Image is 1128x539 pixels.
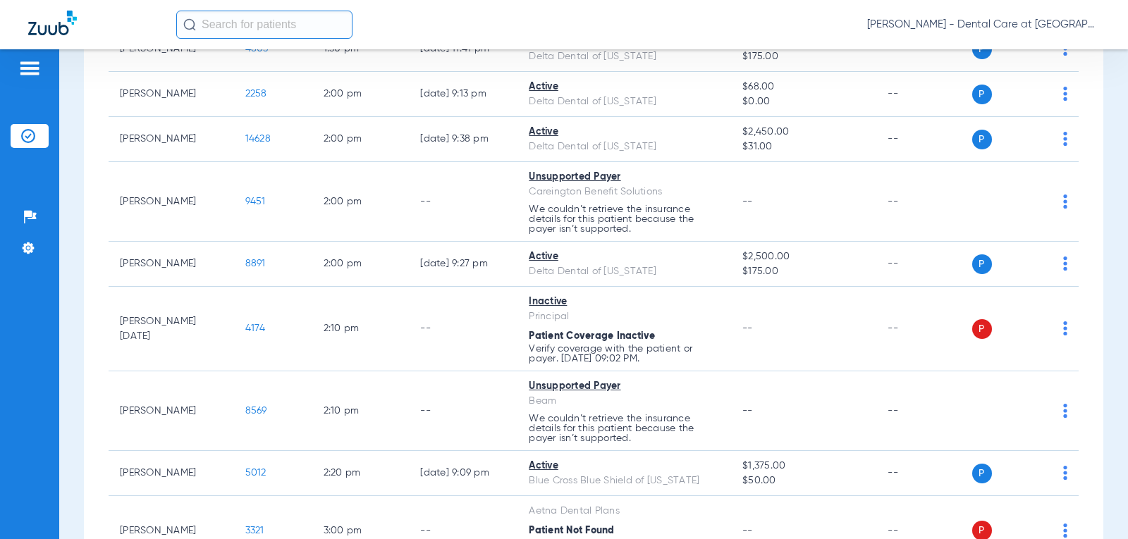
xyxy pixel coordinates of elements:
td: -- [409,287,517,371]
span: 8569 [245,406,267,416]
td: [PERSON_NAME] [109,72,234,117]
div: Active [529,125,720,140]
td: [DATE] 9:13 PM [409,72,517,117]
td: [DATE] 11:41 PM [409,27,517,72]
span: 9451 [245,197,266,206]
span: 3321 [245,526,264,535]
td: [PERSON_NAME][DATE] [109,287,234,371]
td: [DATE] 9:38 PM [409,117,517,162]
span: Patient Not Found [529,526,614,535]
span: Patient Coverage Inactive [529,331,655,341]
span: P [972,319,992,339]
span: -- [742,406,753,416]
td: 2:00 PM [312,242,410,287]
span: [PERSON_NAME] - Dental Care at [GEOGRAPHIC_DATA] [867,18,1100,32]
span: P [972,254,992,274]
td: [PERSON_NAME] [109,451,234,496]
span: $175.00 [742,49,865,64]
span: 8891 [245,259,266,268]
img: group-dot-blue.svg [1063,466,1067,480]
td: -- [876,451,971,496]
td: [PERSON_NAME] [109,117,234,162]
td: [PERSON_NAME] [109,162,234,242]
div: Delta Dental of [US_STATE] [529,140,720,154]
td: [DATE] 9:27 PM [409,242,517,287]
td: -- [876,242,971,287]
div: Delta Dental of [US_STATE] [529,94,720,109]
div: Inactive [529,295,720,309]
td: -- [409,162,517,242]
td: [DATE] 9:09 PM [409,451,517,496]
img: Zuub Logo [28,11,77,35]
td: -- [409,371,517,451]
span: -- [742,197,753,206]
p: Verify coverage with the patient or payer. [DATE] 09:02 PM. [529,344,720,364]
img: hamburger-icon [18,60,41,77]
td: 2:00 PM [312,162,410,242]
td: 2:20 PM [312,451,410,496]
div: Active [529,249,720,264]
img: group-dot-blue.svg [1063,321,1067,335]
span: -- [742,323,753,333]
span: -- [742,526,753,535]
td: -- [876,162,971,242]
div: Principal [529,309,720,324]
img: group-dot-blue.svg [1063,256,1067,271]
div: Blue Cross Blue Shield of [US_STATE] [529,473,720,488]
td: 2:10 PM [312,287,410,371]
div: Unsupported Payer [529,170,720,185]
span: $1,375.00 [742,459,865,473]
span: $2,450.00 [742,125,865,140]
td: 2:10 PM [312,371,410,451]
img: group-dot-blue.svg [1063,194,1067,209]
span: $175.00 [742,264,865,279]
span: $50.00 [742,473,865,488]
p: We couldn’t retrieve the insurance details for this patient because the payer isn’t supported. [529,414,720,443]
p: We couldn’t retrieve the insurance details for this patient because the payer isn’t supported. [529,204,720,234]
img: group-dot-blue.svg [1063,87,1067,101]
td: 1:30 PM [312,27,410,72]
div: Aetna Dental Plans [529,504,720,519]
td: [PERSON_NAME] [109,242,234,287]
span: 4174 [245,323,266,333]
td: [PERSON_NAME] [109,27,234,72]
img: group-dot-blue.svg [1063,132,1067,146]
span: $2,500.00 [742,249,865,264]
td: [PERSON_NAME] [109,371,234,451]
span: P [972,85,992,104]
span: 2258 [245,89,267,99]
span: $31.00 [742,140,865,154]
td: -- [876,72,971,117]
input: Search for patients [176,11,352,39]
span: P [972,130,992,149]
div: Careington Benefit Solutions [529,185,720,199]
td: -- [876,287,971,371]
span: P [972,464,992,483]
span: $0.00 [742,94,865,109]
div: Unsupported Payer [529,379,720,394]
td: -- [876,371,971,451]
img: Search Icon [183,18,196,31]
td: 2:00 PM [312,117,410,162]
span: $68.00 [742,80,865,94]
div: Delta Dental of [US_STATE] [529,49,720,64]
img: group-dot-blue.svg [1063,523,1067,538]
div: Beam [529,394,720,409]
td: -- [876,117,971,162]
div: Active [529,459,720,473]
td: 2:00 PM [312,72,410,117]
div: Delta Dental of [US_STATE] [529,264,720,279]
img: group-dot-blue.svg [1063,404,1067,418]
div: Active [529,80,720,94]
td: -- [876,27,971,72]
span: 14628 [245,134,271,144]
span: 5012 [245,468,266,478]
